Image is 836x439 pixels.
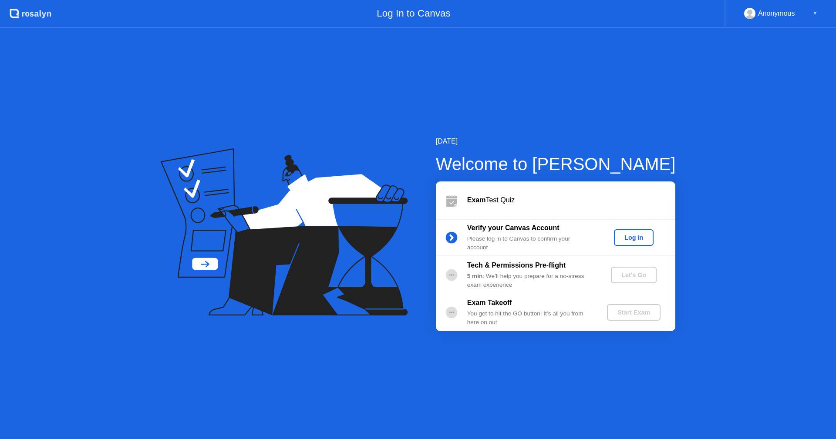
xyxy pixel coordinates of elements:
[758,8,795,19] div: Anonymous
[611,267,657,283] button: Let's Go
[610,309,657,316] div: Start Exam
[467,273,483,279] b: 5 min
[813,8,817,19] div: ▼
[467,195,675,205] div: Test Quiz
[467,299,512,306] b: Exam Takeoff
[467,272,593,290] div: : We’ll help you prepare for a no-stress exam experience
[467,261,566,269] b: Tech & Permissions Pre-flight
[467,196,486,204] b: Exam
[607,304,661,321] button: Start Exam
[436,136,676,147] div: [DATE]
[467,224,560,231] b: Verify your Canvas Account
[467,235,593,252] div: Please log in to Canvas to confirm your account
[467,309,593,327] div: You get to hit the GO button! It’s all you from here on out
[436,151,676,177] div: Welcome to [PERSON_NAME]
[614,229,654,246] button: Log In
[614,271,653,278] div: Let's Go
[617,234,650,241] div: Log In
